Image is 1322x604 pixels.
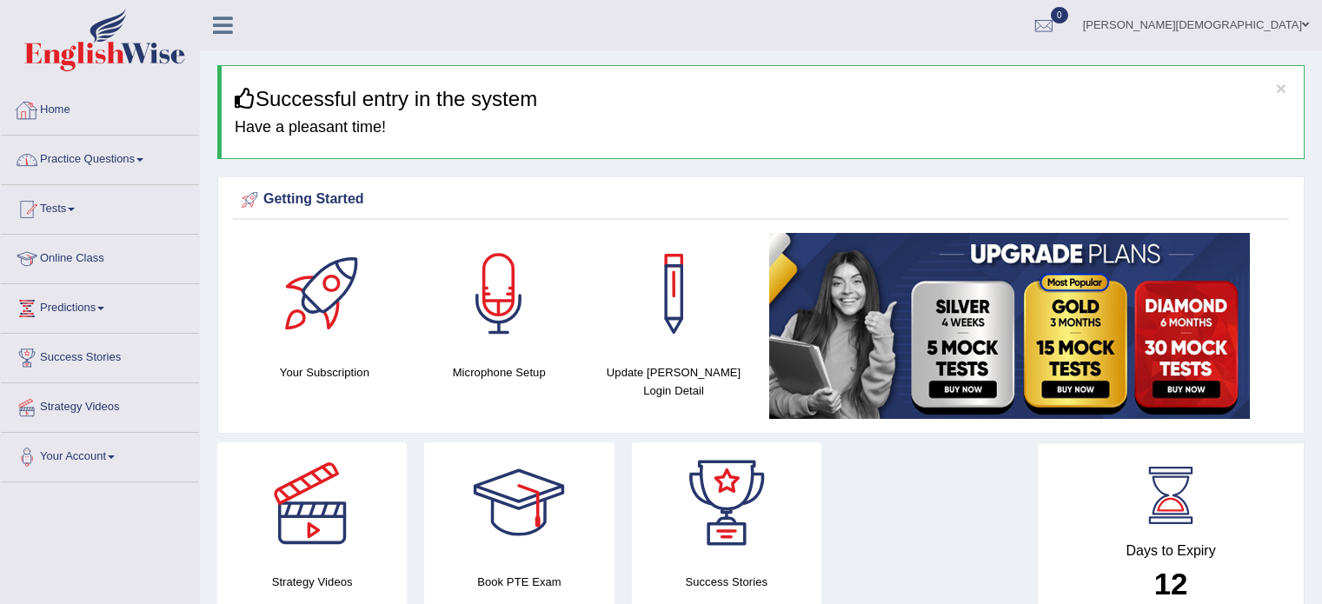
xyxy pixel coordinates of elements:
[1154,567,1188,601] b: 12
[769,233,1250,419] img: small5.jpg
[235,119,1291,136] h4: Have a pleasant time!
[1,185,199,229] a: Tests
[1,433,199,476] a: Your Account
[1051,7,1068,23] span: 0
[1,235,199,278] a: Online Class
[1,284,199,328] a: Predictions
[1,86,199,129] a: Home
[632,573,821,591] h4: Success Stories
[237,187,1285,213] div: Getting Started
[595,363,753,400] h4: Update [PERSON_NAME] Login Detail
[424,573,614,591] h4: Book PTE Exam
[1,136,199,179] a: Practice Questions
[217,573,407,591] h4: Strategy Videos
[1,334,199,377] a: Success Stories
[1,383,199,427] a: Strategy Videos
[421,363,578,382] h4: Microphone Setup
[235,88,1291,110] h3: Successful entry in the system
[1276,79,1286,97] button: ×
[246,363,403,382] h4: Your Subscription
[1057,543,1285,559] h4: Days to Expiry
